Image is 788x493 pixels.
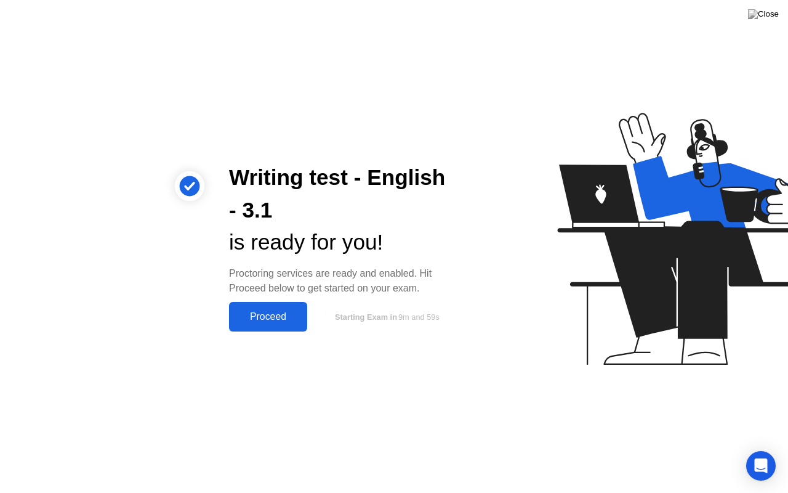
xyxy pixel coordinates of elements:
[398,312,440,322] span: 9m and 59s
[229,302,307,332] button: Proceed
[233,311,304,322] div: Proceed
[229,266,458,296] div: Proctoring services are ready and enabled. Hit Proceed below to get started on your exam.
[748,9,779,19] img: Close
[229,161,458,227] div: Writing test - English - 3.1
[229,226,458,259] div: is ready for you!
[313,305,458,328] button: Starting Exam in9m and 59s
[746,451,776,481] div: Open Intercom Messenger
